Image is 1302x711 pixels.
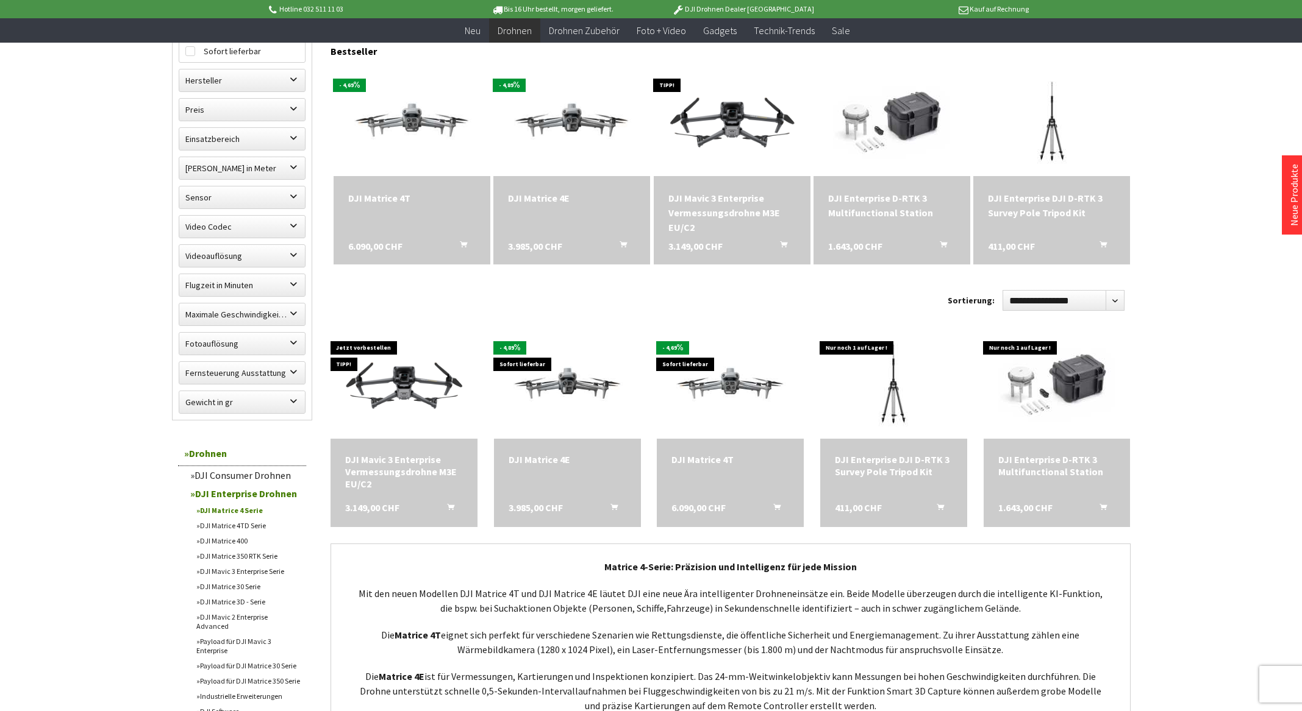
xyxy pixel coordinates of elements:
[1288,164,1300,226] a: Neue Produkte
[596,501,625,517] button: In den Warenkorb
[179,245,305,267] label: Videoauflösung
[671,453,789,465] div: DJI Matrice 4T
[179,391,305,413] label: Gewicht in gr
[668,191,796,235] div: DJI Mavic 3 Enterprise Vermessungsdrohne M3E EU/C2
[190,533,306,548] a: DJI Matrice 400
[348,191,476,205] a: DJI Matrice 4T 6.090,00 CHF In den Warenkorb
[179,362,305,384] label: Fernsteuerung Ausstattung
[648,2,838,16] p: DJI Drohnen Dealer [GEOGRAPHIC_DATA]
[348,191,476,205] div: DJI Matrice 4T
[998,453,1116,478] div: DJI Enterprise D-RTK 3 Multifunctional Station
[184,466,306,484] a: DJI Consumer Drohnen
[998,501,1053,514] span: 1.643,00 CHF
[922,501,951,517] button: In den Warenkorb
[190,594,306,609] a: DJI Matrice 3D - Serie
[925,239,954,255] button: In den Warenkorb
[703,24,737,37] span: Gadgets
[509,501,563,514] span: 3.985,00 CHF
[988,191,1115,220] div: DJI Enterprise DJI D-RTK 3 Survey Pole Tripod Kit
[604,561,857,573] span: Matrice 4-Serie: Präzision und Intelligenz für jede Mission
[179,216,305,238] label: Video Codec
[637,24,686,37] span: Foto + Video
[1085,239,1114,255] button: In den Warenkorb
[190,688,306,704] a: Industrielle Erweiterungen
[754,24,815,37] span: Technik-Trends
[179,128,305,150] label: Einsatzbereich
[671,453,789,465] a: DJI Matrice 4T 6.090,00 CHF In den Warenkorb
[988,191,1115,220] a: DJI Enterprise DJI D-RTK 3 Survey Pole Tripod Kit 411,00 CHF In den Warenkorb
[190,609,306,634] a: DJI Mavic 2 Enterprise Advanced
[190,673,306,688] a: Payload für DJI Matrice 350 Serie
[498,24,532,37] span: Drohnen
[839,2,1029,16] p: Kauf auf Rechnung
[381,629,1079,656] span: Die eignet sich perfekt für verschiedene Szenarien wie Rettungsdienste, die öffentliche Sicherhei...
[820,329,967,439] img: DJI Enterprise DJI D-RTK 3 Survey Pole Tripod Kit
[828,239,882,253] span: 1.643,00 CHF
[489,18,540,43] a: Drohnen
[835,453,953,478] a: DJI Enterprise DJI D-RTK 3 Survey Pole Tripod Kit 411,00 CHF In den Warenkorb
[445,239,474,255] button: In den Warenkorb
[379,670,424,682] span: Matrice 4E
[190,658,306,673] a: Payload für DJI Matrice 30 Serie
[818,66,965,176] img: DJI Enterprise D-RTK 3 Multifunctional Station
[331,343,478,426] img: DJI Mavic 3E
[456,18,489,43] a: Neu
[765,239,795,255] button: In den Warenkorb
[508,239,562,253] span: 3.985,00 CHF
[184,484,306,503] a: DJI Enterprise Drohnen
[657,343,804,426] img: DJI Matrice 4T
[998,453,1116,478] a: DJI Enterprise D-RTK 3 Multifunctional Station 1.643,00 CHF In den Warenkorb
[345,501,399,514] span: 3.149,00 CHF
[605,239,634,255] button: In den Warenkorb
[759,501,788,517] button: In den Warenkorb
[494,343,641,426] img: DJI Matrice 4E
[628,18,695,43] a: Foto + Video
[395,629,441,641] span: Matrice 4T
[190,564,306,579] a: DJI Mavic 3 Enterprise Serie
[179,303,305,325] label: Maximale Geschwindigkeit in km/h
[984,329,1130,439] img: DJI Enterprise D-RTK 3 Multifunctional Station
[359,587,1103,614] span: Mit den neuen Modellen DJI Matrice 4T und DJI Matrice 4E läutet DJI eine neue Ära intelligenter D...
[179,274,305,296] label: Flugzeit in Minuten
[509,453,626,465] div: DJI Matrice 4E
[465,24,481,37] span: Neu
[948,291,995,310] label: Sortierung:
[828,191,956,220] div: DJI Enterprise D-RTK 3 Multifunctional Station
[540,18,628,43] a: Drohnen Zubehör
[179,99,305,121] label: Preis
[345,453,463,490] a: DJI Mavic 3 Enterprise Vermessungsdrohne M3E EU/C2 3.149,00 CHF In den Warenkorb
[190,518,306,533] a: DJI Matrice 4TD Serie
[988,239,1035,253] span: 411,00 CHF
[828,191,956,220] a: DJI Enterprise D-RTK 3 Multifunctional Station 1.643,00 CHF In den Warenkorb
[190,579,306,594] a: DJI Matrice 30 Serie
[745,18,823,43] a: Technik-Trends
[654,77,810,165] img: DJI Mavic 3E
[179,186,305,208] label: Sensor
[179,333,305,355] label: Fotoauflösung
[334,77,490,165] img: DJI Matrice 4T
[832,24,850,37] span: Sale
[348,239,402,253] span: 6.090,00 CHF
[179,40,305,62] label: Sofort lieferbar
[267,2,457,16] p: Hotline 032 511 11 03
[457,2,648,16] p: Bis 16 Uhr bestellt, morgen geliefert.
[190,548,306,564] a: DJI Matrice 350 RTK Serie
[493,77,650,165] img: DJI Matrice 4E
[668,239,723,253] span: 3.149,00 CHF
[179,69,305,91] label: Hersteller
[331,33,1131,63] div: Bestseller
[549,24,620,37] span: Drohnen Zubehör
[835,501,882,514] span: 411,00 CHF
[508,191,635,205] a: DJI Matrice 4E 3.985,00 CHF In den Warenkorb
[432,501,462,517] button: In den Warenkorb
[671,501,726,514] span: 6.090,00 CHF
[509,453,626,465] a: DJI Matrice 4E 3.985,00 CHF In den Warenkorb
[508,191,635,205] div: DJI Matrice 4E
[178,441,306,466] a: Drohnen
[979,66,1125,176] img: DJI Enterprise DJI D-RTK 3 Survey Pole Tripod Kit
[695,18,745,43] a: Gadgets
[668,191,796,235] a: DJI Mavic 3 Enterprise Vermessungsdrohne M3E EU/C2 3.149,00 CHF In den Warenkorb
[823,18,859,43] a: Sale
[179,157,305,179] label: Maximale Flughöhe in Meter
[190,634,306,658] a: Payload für DJI Mavic 3 Enterprise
